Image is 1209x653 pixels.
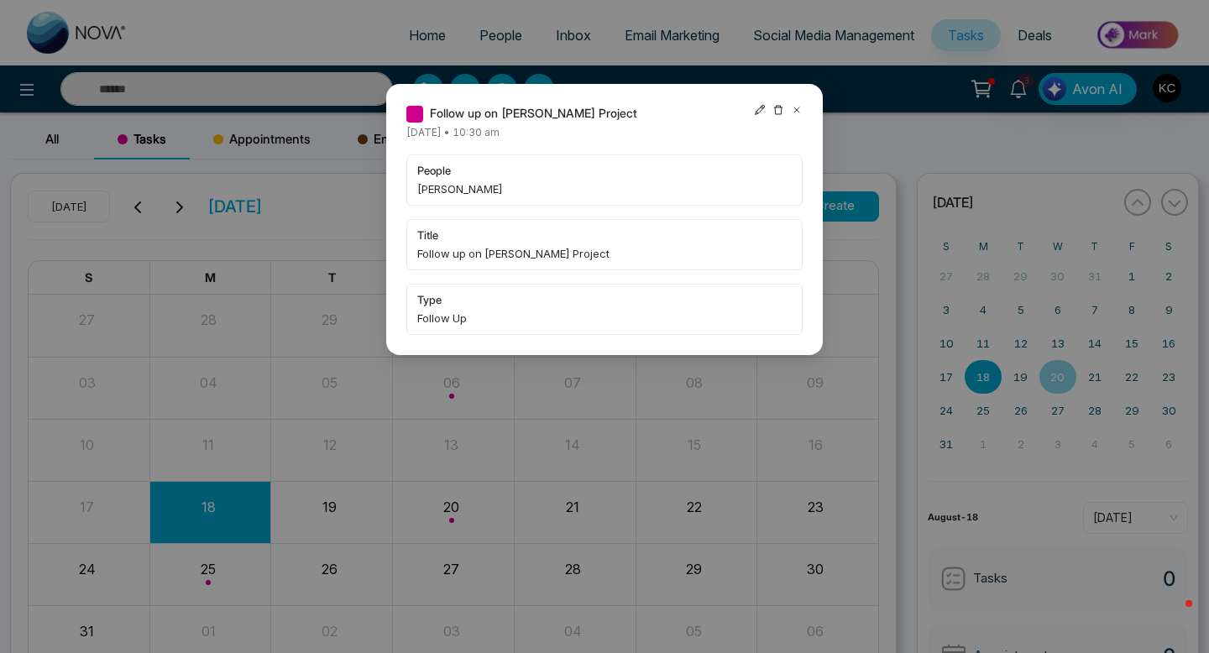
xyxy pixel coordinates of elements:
[417,310,792,326] span: Follow Up
[417,162,792,179] span: people
[417,180,792,197] span: [PERSON_NAME]
[406,126,500,138] span: [DATE] • 10:30 am
[417,291,792,308] span: type
[417,245,792,262] span: Follow up on [PERSON_NAME] Project
[1152,596,1192,636] iframe: Intercom live chat
[417,227,792,243] span: title
[430,104,637,123] span: Follow up on [PERSON_NAME] Project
